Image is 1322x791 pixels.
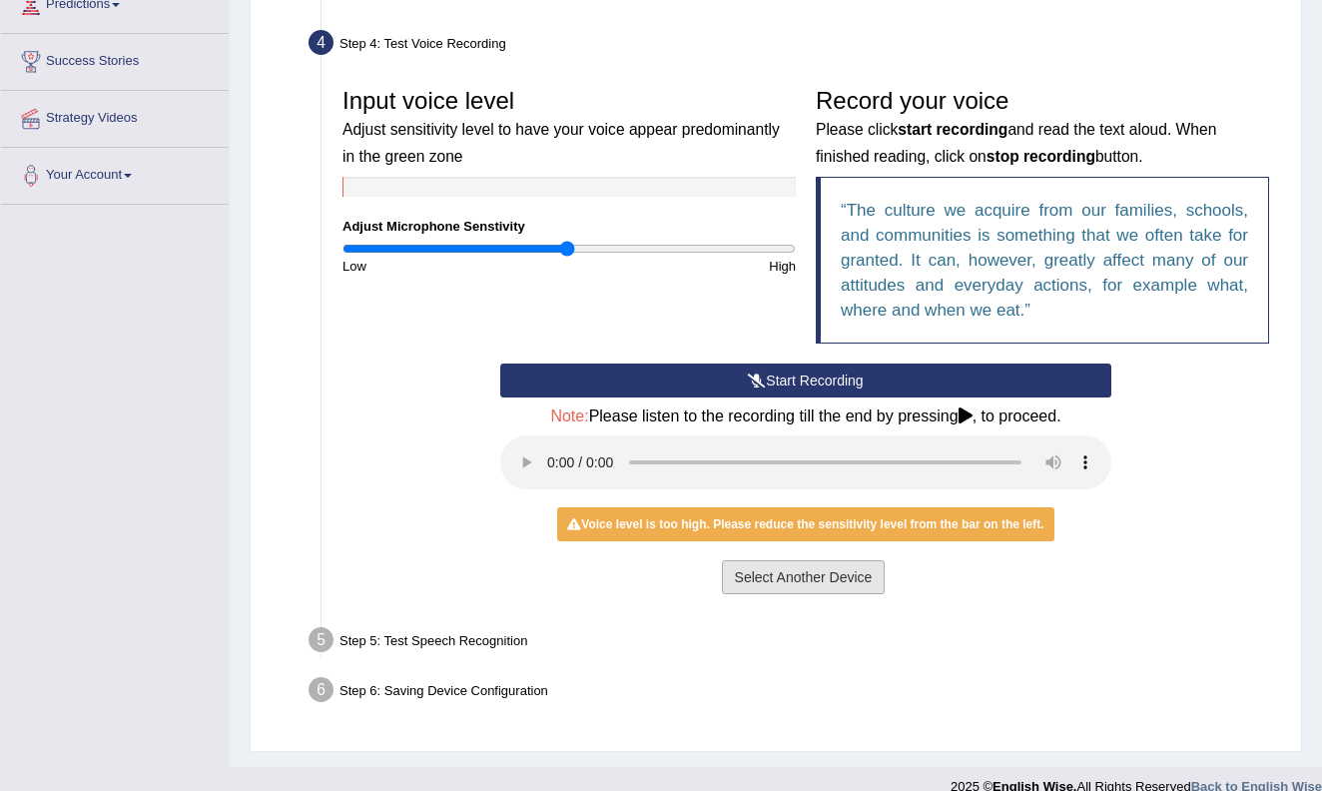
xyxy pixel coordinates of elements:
[332,257,569,276] div: Low
[300,24,1292,68] div: Step 4: Test Voice Recording
[342,88,796,167] h3: Input voice level
[500,364,1111,397] button: Start Recording
[569,257,806,276] div: High
[300,621,1292,665] div: Step 5: Test Speech Recognition
[500,407,1111,425] h4: Please listen to the recording till the end by pressing , to proceed.
[816,88,1269,167] h3: Record your voice
[1,34,229,84] a: Success Stories
[550,407,588,424] span: Note:
[300,671,1292,715] div: Step 6: Saving Device Configuration
[816,121,1216,164] small: Please click and read the text aloud. When finished reading, click on button.
[342,121,780,164] small: Adjust sensitivity level to have your voice appear predominantly in the green zone
[557,507,1053,541] div: Voice level is too high. Please reduce the sensitivity level from the bar on the left.
[1,91,229,141] a: Strategy Videos
[1,148,229,198] a: Your Account
[841,201,1248,320] q: The culture we acquire from our families, schools, and communities is something that we often tak...
[722,560,886,594] button: Select Another Device
[342,217,525,236] label: Adjust Microphone Senstivity
[987,148,1095,165] b: stop recording
[898,121,1007,138] b: start recording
